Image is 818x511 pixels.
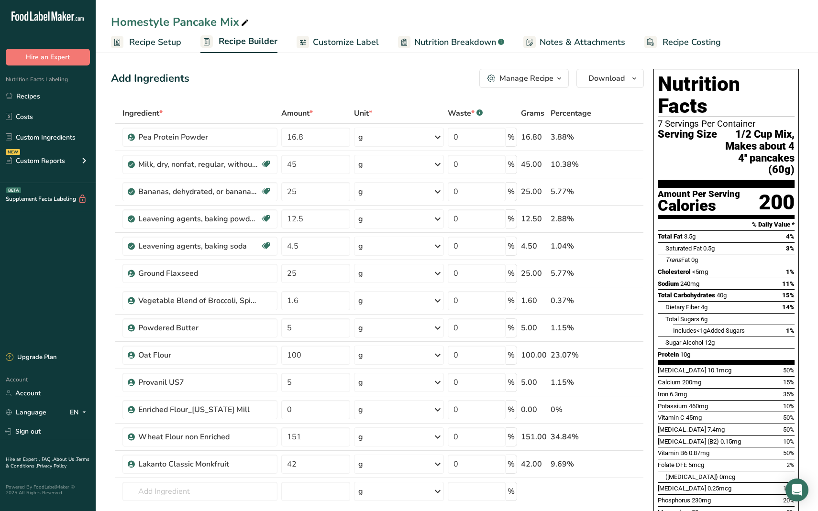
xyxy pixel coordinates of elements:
div: 1.15% [551,322,598,334]
div: 2.88% [551,213,598,225]
div: 9.69% [551,458,598,470]
span: 200mg [682,379,701,386]
span: 4g [701,304,707,311]
span: 12g [705,339,715,346]
a: Recipe Setup [111,32,181,53]
span: 1% [786,327,795,334]
span: 6g [701,315,707,323]
div: 151.00 [521,431,547,443]
span: [MEDICAL_DATA] [658,367,706,374]
div: 16.80 [521,131,547,143]
div: g [358,131,363,143]
span: Calcium [658,379,681,386]
span: [MEDICAL_DATA] [658,426,706,433]
span: Phosphorus [658,497,690,504]
span: Total Sugars [665,315,699,323]
div: 4.50 [521,240,547,252]
span: 3.5g [684,233,696,240]
span: 50% [783,449,795,457]
div: 0.37% [551,295,598,306]
span: Iron [658,391,668,398]
span: 50% [783,426,795,433]
div: Oat Flour [138,349,258,361]
span: Notes & Attachments [540,36,625,49]
a: Notes & Attachments [523,32,625,53]
div: Lakanto Classic Monkfruit [138,458,258,470]
span: Download [588,73,625,84]
span: 0.25mcg [707,485,731,492]
span: <5mg [692,268,708,275]
span: Recipe Builder [219,35,277,48]
span: Total Fat [658,233,683,240]
span: Recipe Costing [663,36,721,49]
span: 10% [783,402,795,410]
div: 5.77% [551,186,598,197]
span: 20% [783,497,795,504]
span: 15% [782,292,795,299]
div: 0% [551,404,598,415]
span: 50% [783,367,795,374]
div: Pea Protein Powder [138,131,258,143]
div: 34.84% [551,431,598,443]
span: 6.3mg [670,391,687,398]
span: 50% [783,414,795,421]
span: Grams [521,108,544,119]
span: 0.5g [703,245,715,252]
div: g [358,322,363,334]
input: Add Ingredient [122,482,278,501]
a: Privacy Policy [37,463,66,469]
div: g [358,486,363,497]
div: Provanil US7 [138,377,258,388]
a: Recipe Costing [644,32,721,53]
span: 0mcg [719,473,735,480]
span: Fat [665,256,690,263]
span: 10% [783,438,795,445]
a: Language [6,404,46,421]
div: g [358,213,363,225]
span: Serving Size [658,129,717,175]
div: g [358,186,363,197]
span: [MEDICAL_DATA] (B2) [658,438,719,445]
div: Vegetable Blend of Broccoli, Spinach, Sweet Potato, Orange, Pumpkin, Maitake Mushroom, Papaya [138,295,258,306]
span: 2% [786,461,795,468]
div: Ground Flaxseed [138,268,258,279]
div: Homestyle Pancake Mix [111,13,251,31]
span: 10.1mcg [707,367,731,374]
div: g [358,404,363,415]
span: Total Carbohydrates [658,292,715,299]
div: Manage Recipe [499,73,553,84]
div: 25.00 [521,186,547,197]
div: g [358,458,363,470]
span: 0.87mg [689,449,709,457]
span: Sugar Alcohol [665,339,703,346]
span: 5mcg [688,461,704,468]
span: 460mg [689,402,708,410]
span: Folate DFE [658,461,687,468]
span: Dietary Fiber [665,304,699,311]
span: Vitamin B6 [658,449,687,457]
div: 5.77% [551,268,598,279]
span: 40g [717,292,727,299]
div: 1.04% [551,240,598,252]
div: Milk, dry, nonfat, regular, without added vitamin A and [MEDICAL_DATA] [138,159,258,170]
div: Enriched Flour_[US_STATE] Mill [138,404,258,415]
span: Amount [281,108,313,119]
span: Percentage [551,108,591,119]
div: 42.00 [521,458,547,470]
span: Customize Label [313,36,379,49]
div: Wheat Flour non Enriched [138,431,258,443]
div: NEW [6,149,20,155]
div: g [358,377,363,388]
span: Nutrition Breakdown [414,36,496,49]
div: 1.60 [521,295,547,306]
span: Saturated Fat [665,245,702,252]
span: Sodium [658,280,679,287]
span: 240mg [680,280,699,287]
div: Calories [658,199,740,213]
span: Recipe Setup [129,36,181,49]
span: 0g [691,256,698,263]
span: 11% [782,280,795,287]
span: 1% [786,268,795,275]
div: EN [70,407,90,418]
span: Cholesterol [658,268,691,275]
